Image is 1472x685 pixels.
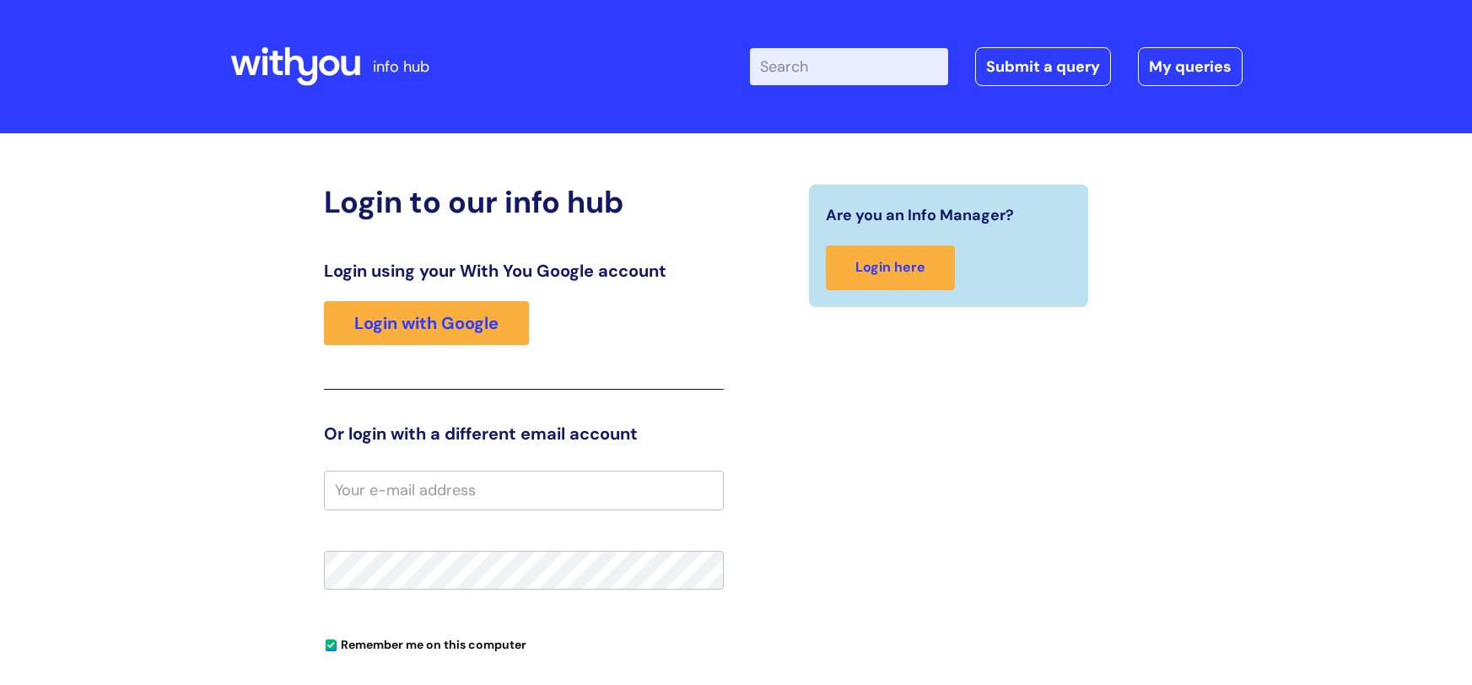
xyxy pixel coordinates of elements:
[373,53,429,80] p: info hub
[324,423,724,444] h3: Or login with a different email account
[324,261,724,281] h3: Login using your With You Google account
[326,640,337,651] input: Remember me on this computer
[324,184,724,220] h2: Login to our info hub
[1138,47,1243,86] a: My queries
[324,471,724,510] input: Your e-mail address
[324,634,526,652] label: Remember me on this computer
[324,301,529,345] a: Login with Google
[975,47,1111,86] a: Submit a query
[826,245,955,290] a: Login here
[826,202,1014,229] span: Are you an Info Manager?
[324,630,724,657] div: You can uncheck this option if you're logging in from a shared device
[750,48,948,85] input: Search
